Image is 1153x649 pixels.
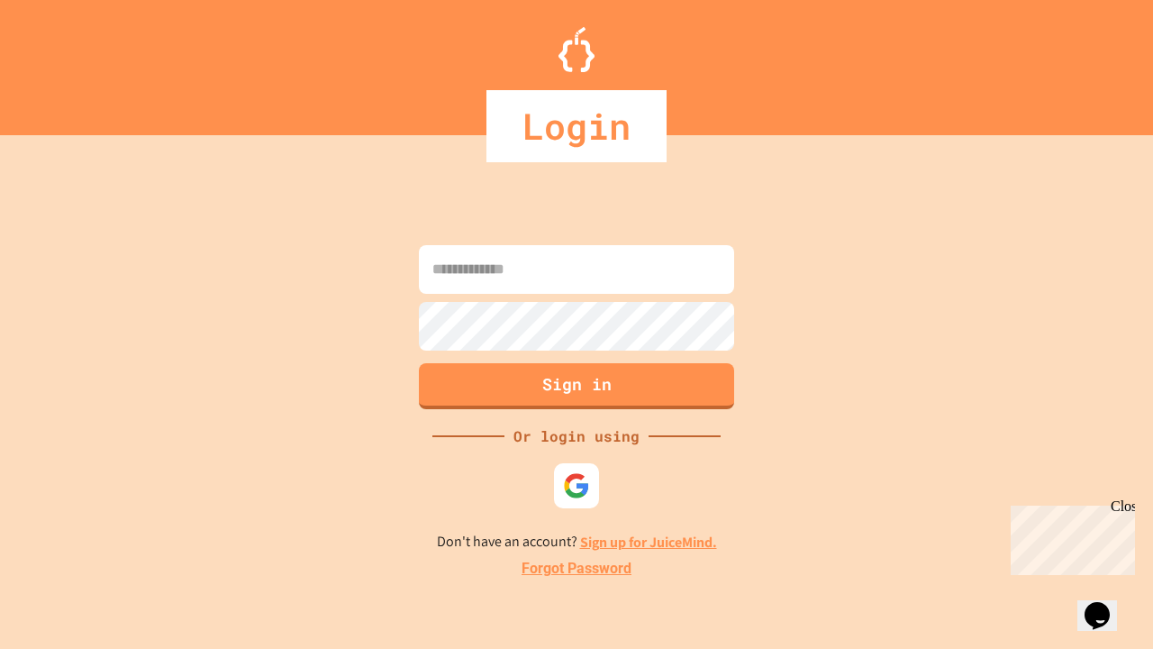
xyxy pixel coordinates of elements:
a: Forgot Password [522,558,631,580]
div: Chat with us now!Close [7,7,124,114]
img: google-icon.svg [563,472,590,499]
img: Logo.svg [558,27,595,72]
button: Sign in [419,363,734,409]
div: Or login using [504,425,649,447]
a: Sign up for JuiceMind. [580,533,717,552]
iframe: chat widget [1077,577,1135,631]
iframe: chat widget [1003,498,1135,575]
p: Don't have an account? [437,531,717,553]
div: Login [486,90,667,162]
